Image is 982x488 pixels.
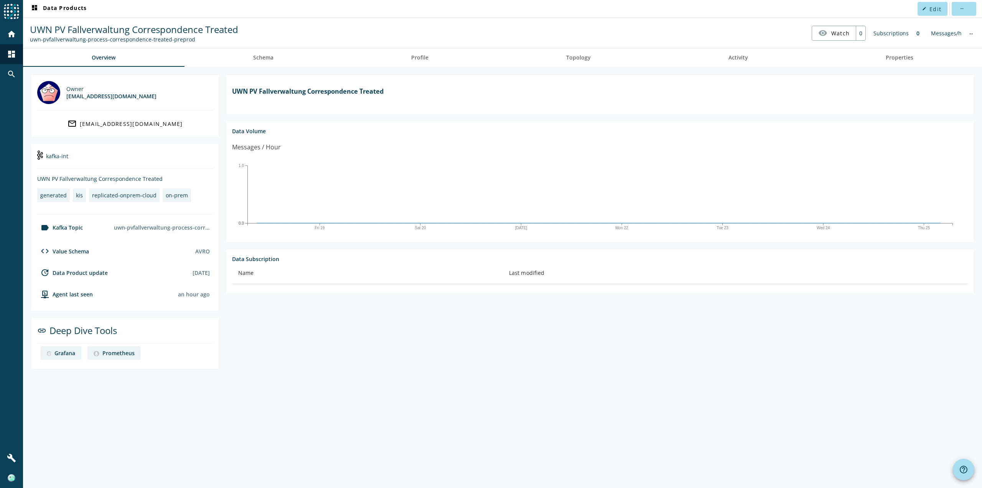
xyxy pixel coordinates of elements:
mat-icon: visibility [818,28,827,38]
span: Schema [253,55,274,60]
div: Value Schema [37,246,89,256]
div: 0 [856,26,865,40]
mat-icon: build [7,453,16,463]
span: Watch [831,26,850,40]
th: Last modified [503,263,968,284]
mat-icon: mail_outline [68,119,77,128]
span: Profile [411,55,428,60]
div: [EMAIL_ADDRESS][DOMAIN_NAME] [66,93,157,100]
div: agent-env-preprod [37,289,93,299]
mat-icon: help_outline [959,465,968,474]
div: Prometheus [102,349,135,357]
div: Kafka Topic [37,223,83,232]
mat-icon: search [7,69,16,79]
th: Name [232,263,503,284]
span: UWN PV Fallverwaltung Correspondence Treated [30,23,238,36]
mat-icon: edit [922,7,926,11]
mat-icon: code [40,246,49,256]
img: deep dive image [46,351,51,356]
text: Thu 25 [918,226,930,230]
mat-icon: label [40,223,49,232]
mat-icon: dashboard [30,4,39,13]
div: Data Product update [37,268,108,277]
mat-icon: home [7,30,16,39]
button: Watch [812,26,856,40]
h1: UWN PV Fallverwaltung Correspondence Treated [232,87,968,96]
mat-icon: more_horiz [959,7,964,11]
div: 0 [913,26,923,41]
div: Messages/h [927,26,966,41]
span: Edit [929,5,941,13]
button: Edit [918,2,947,16]
div: kafka-int [37,150,213,169]
div: on-prem [166,192,188,199]
img: deep dive image [94,351,99,356]
mat-icon: link [37,326,46,335]
img: spoud-logo.svg [4,4,19,19]
mat-icon: dashboard [7,50,16,59]
div: UWN PV Fallverwaltung Correspondence Treated [37,175,213,182]
div: Owner [66,85,157,93]
div: [EMAIL_ADDRESS][DOMAIN_NAME] [80,120,183,127]
div: Messages / Hour [232,142,281,152]
a: deep dive imageGrafana [40,346,81,360]
text: Wed 24 [817,226,830,230]
div: AVRO [195,248,210,255]
div: [DATE] [193,269,210,276]
text: 1.0 [239,163,244,167]
div: Kafka Topic: uwn-pvfallverwaltung-process-correspondence-treated-preprod [30,36,238,43]
mat-icon: update [40,268,49,277]
div: generated [40,192,67,199]
img: f616d5265df94c154b77b599cfc6dc8a [8,474,15,482]
text: Fri 19 [315,226,325,230]
div: kis [76,192,83,199]
div: Subscriptions [870,26,913,41]
span: Topology [566,55,591,60]
span: Data Products [30,4,87,13]
div: Agents typically reports every 15min to 1h [178,291,210,298]
span: Activity [728,55,748,60]
span: Properties [886,55,913,60]
div: Data Volume [232,127,968,135]
div: Grafana [54,349,75,357]
img: mbx_301492@mobi.ch [37,81,60,104]
text: [DATE] [515,226,527,230]
div: No information [966,26,977,41]
span: Overview [92,55,115,60]
img: kafka-int [37,151,43,160]
div: Deep Dive Tools [37,324,213,343]
button: Data Products [27,2,90,16]
text: Mon 22 [615,226,628,230]
a: [EMAIL_ADDRESS][DOMAIN_NAME] [37,117,213,131]
text: Tue 23 [717,226,728,230]
div: Data Subscription [232,255,968,263]
text: Sat 20 [415,226,426,230]
div: replicated-onprem-cloud [92,192,157,199]
div: uwn-pvfallverwaltung-process-correspondence-treated-preprod [111,221,213,234]
a: deep dive imagePrometheus [87,346,140,360]
text: 0.0 [239,221,244,225]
